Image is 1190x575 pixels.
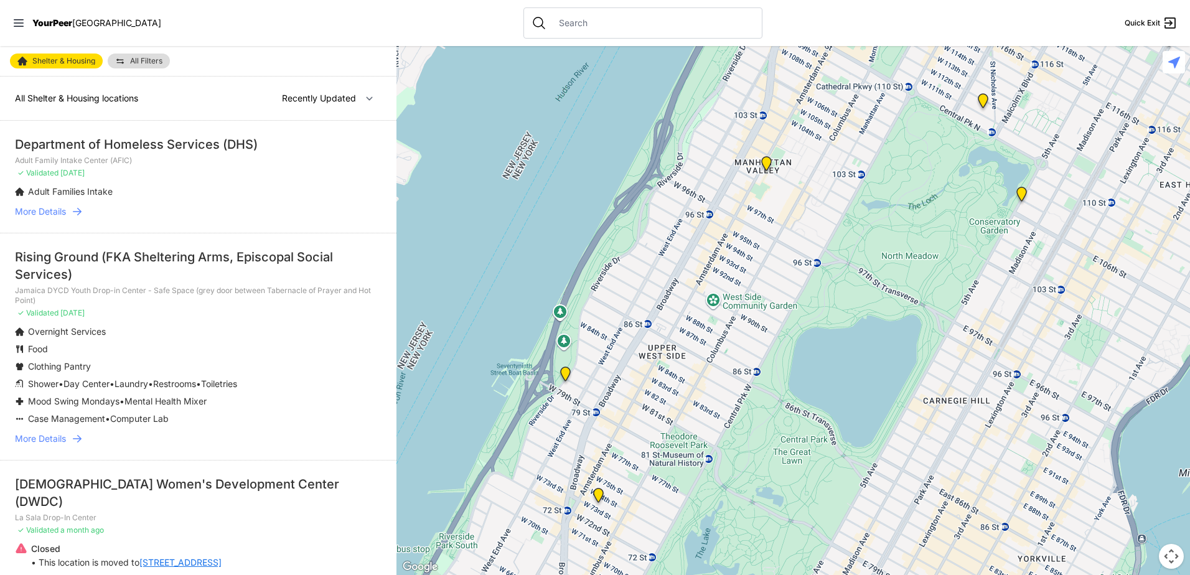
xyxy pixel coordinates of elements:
[1125,16,1178,30] a: Quick Exit
[28,344,48,354] span: Food
[17,168,59,177] span: ✓ Validated
[63,378,110,389] span: Day Center
[400,559,441,575] a: Open this area in Google Maps (opens a new window)
[115,378,148,389] span: Laundry
[15,93,138,103] span: All Shelter & Housing locations
[153,378,196,389] span: Restrooms
[1159,544,1184,569] button: Map camera controls
[28,186,113,197] span: Adult Families Intake
[15,156,382,166] p: Adult Family Intake Center (AFIC)
[15,432,66,445] span: More Details
[31,543,222,555] p: Closed
[28,361,91,372] span: Clothing Pantry
[31,556,222,569] p: • This location is moved to
[139,556,222,569] a: [STREET_ADDRESS]
[15,205,382,218] a: More Details
[28,326,106,337] span: Overnight Services
[15,136,382,153] div: Department of Homeless Services (DHS)
[110,378,115,389] span: •
[119,396,124,406] span: •
[1125,18,1160,28] span: Quick Exit
[15,286,382,306] p: Jamaica DYCD Youth Drop-in Center - Safe Space (grey door between Tabernacle of Prayer and Hot Po...
[32,17,72,28] span: YourPeer
[124,396,207,406] span: Mental Health Mixer
[15,513,382,523] p: La Sala Drop-In Center
[60,168,85,177] span: [DATE]
[108,54,170,68] a: All Filters
[15,432,382,445] a: More Details
[558,367,573,386] div: Administrative Office, No Walk-Ins
[15,248,382,283] div: Rising Ground (FKA Sheltering Arms, Episcopal Social Services)
[10,54,103,68] a: Shelter & Housing
[148,378,153,389] span: •
[59,378,63,389] span: •
[196,378,201,389] span: •
[975,93,991,113] div: 820 MRT Residential Chemical Dependence Treatment Program
[60,308,85,317] span: [DATE]
[17,308,59,317] span: ✓ Validated
[15,475,382,510] div: [DEMOGRAPHIC_DATA] Women's Development Center (DWDC)
[130,57,162,65] span: All Filters
[110,413,169,424] span: Computer Lab
[105,413,110,424] span: •
[28,413,105,424] span: Case Management
[201,378,237,389] span: Toiletries
[551,17,754,29] input: Search
[72,17,161,28] span: [GEOGRAPHIC_DATA]
[28,396,119,406] span: Mood Swing Mondays
[759,156,774,176] div: Trinity Lutheran Church
[400,559,441,575] img: Google
[17,525,59,535] span: ✓ Validated
[15,205,66,218] span: More Details
[32,57,95,65] span: Shelter & Housing
[591,488,606,508] div: Hamilton Senior Center
[60,525,104,535] span: a month ago
[32,19,161,27] a: YourPeer[GEOGRAPHIC_DATA]
[28,378,59,389] span: Shower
